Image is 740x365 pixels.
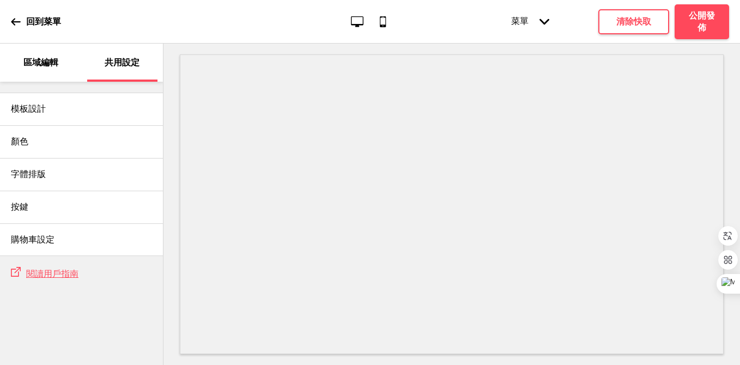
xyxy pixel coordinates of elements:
button: 公開發佈 [675,4,729,39]
h4: 購物車設定 [11,234,54,246]
button: 清除快取 [598,9,669,34]
p: 區域編輯 [23,57,58,69]
span: 閱讀用戶指南 [26,269,78,279]
h4: 模板設計 [11,103,46,115]
p: 共用設定 [105,57,139,69]
h4: 顏色 [11,136,28,148]
h4: 清除快取 [616,16,651,28]
a: 回到菜單 [11,7,61,36]
p: 回到菜單 [26,16,61,28]
h4: 字體排版 [11,168,46,180]
h4: 按鍵 [11,201,28,213]
a: 閱讀用戶指南 [21,269,78,279]
h4: 公開發佈 [686,10,718,34]
div: 菜單 [500,5,560,38]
